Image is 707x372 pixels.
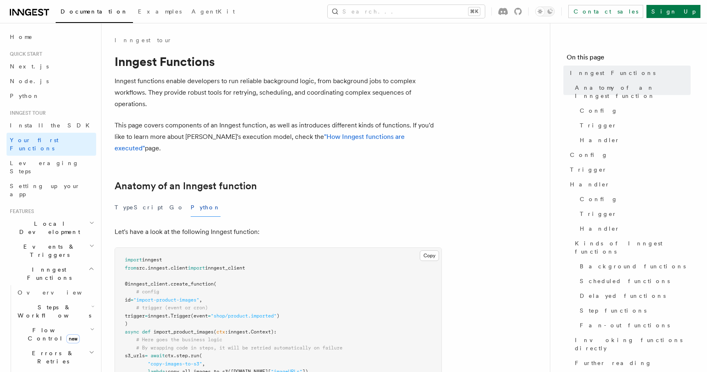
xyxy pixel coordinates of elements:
[168,265,171,271] span: .
[176,353,188,358] span: step
[56,2,133,23] a: Documentation
[572,356,691,370] a: Further reading
[115,180,257,192] a: Anatomy of an Inngest function
[10,78,49,84] span: Node.js
[125,329,139,335] span: async
[10,63,49,70] span: Next.js
[188,353,191,358] span: .
[199,353,202,358] span: (
[567,52,691,66] h4: On this page
[570,180,610,188] span: Handler
[173,353,176,358] span: .
[168,281,171,287] span: .
[7,29,96,44] a: Home
[535,7,555,16] button: Toggle dark mode
[14,303,91,320] span: Steps & Workflows
[191,198,221,217] button: Python
[187,2,240,22] a: AgentKit
[251,329,277,335] span: Context):
[575,359,652,367] span: Further reading
[7,220,89,236] span: Local Development
[10,183,80,197] span: Setting up your app
[208,313,211,319] span: =
[138,8,182,15] span: Examples
[214,281,216,287] span: (
[580,107,618,115] span: Config
[115,36,172,44] a: Inngest tour
[10,122,95,129] span: Install the SDK
[14,349,89,365] span: Errors & Retries
[7,216,96,239] button: Local Development
[115,120,442,154] p: This page covers components of an Inngest function, as well as introduces different kinds of func...
[420,250,439,261] button: Copy
[576,318,691,333] a: Fan-out functions
[7,265,88,282] span: Inngest Functions
[580,262,686,270] span: Background functions
[576,259,691,274] a: Background functions
[7,133,96,156] a: Your first Functions
[580,136,620,144] span: Handler
[61,8,128,15] span: Documentation
[214,329,216,335] span: (
[580,277,670,285] span: Scheduled functions
[125,257,142,263] span: import
[576,133,691,147] a: Handler
[7,243,89,259] span: Events & Triggers
[136,305,208,311] span: # trigger (event or cron)
[570,69,655,77] span: Inngest Functions
[125,265,136,271] span: from
[136,265,145,271] span: src
[572,333,691,356] a: Invoking functions directly
[171,265,188,271] span: client
[18,289,102,296] span: Overview
[580,321,670,329] span: Fan-out functions
[191,313,208,319] span: (event
[7,51,42,57] span: Quick start
[115,198,163,217] button: TypeScript
[248,329,251,335] span: .
[115,75,442,110] p: Inngest functions enable developers to run reliable background logic, from background jobs to com...
[225,329,228,335] span: :
[576,303,691,318] a: Step functions
[125,281,168,287] span: @inngest_client
[191,8,235,15] span: AgentKit
[7,74,96,88] a: Node.js
[580,306,646,315] span: Step functions
[14,326,90,343] span: Flow Control
[142,257,162,263] span: inngest
[576,118,691,133] a: Trigger
[576,221,691,236] a: Handler
[165,353,173,358] span: ctx
[567,177,691,192] a: Handler
[191,353,199,358] span: run
[646,5,700,18] a: Sign Up
[10,160,79,175] span: Leveraging Steps
[277,313,279,319] span: )
[148,361,202,367] span: "copy-images-to-s3"
[572,80,691,103] a: Anatomy of an Inngest function
[580,225,620,233] span: Handler
[7,59,96,74] a: Next.js
[125,297,131,303] span: id
[145,265,148,271] span: .
[7,239,96,262] button: Events & Triggers
[202,361,205,367] span: ,
[148,313,171,319] span: inngest.
[153,329,214,335] span: import_product_images
[576,103,691,118] a: Config
[145,353,148,358] span: =
[136,345,342,351] span: # By wrapping code in steps, it will be retried automatically on failure
[7,262,96,285] button: Inngest Functions
[136,337,222,343] span: # Here goes the business logic
[10,137,59,152] span: Your first Functions
[580,210,617,218] span: Trigger
[125,353,145,358] span: s3_urls
[188,265,205,271] span: import
[328,5,485,18] button: Search...⌘K
[66,334,80,343] span: new
[7,179,96,202] a: Setting up your app
[580,292,666,300] span: Delayed functions
[572,236,691,259] a: Kinds of Inngest functions
[575,84,691,100] span: Anatomy of an Inngest function
[10,93,40,99] span: Python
